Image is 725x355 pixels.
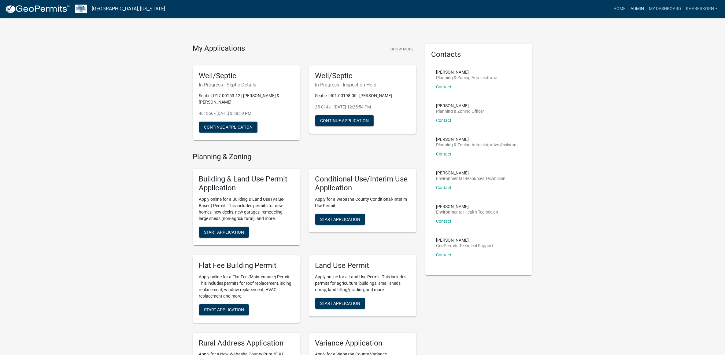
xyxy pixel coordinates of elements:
span: Start Application [320,217,360,221]
h5: Building & Land Use Permit Application [199,175,294,192]
button: Start Application [315,298,365,309]
h6: In Progress - Septic Details [199,82,294,88]
a: Contact [436,252,452,257]
a: My Dashboard [646,3,683,15]
button: Continue Application [199,122,257,133]
h5: Variance Application [315,339,410,348]
p: Environmental Resources Technician [436,176,506,181]
p: Septic | R01.00198.00 | [PERSON_NAME] [315,93,410,99]
p: [PERSON_NAME] [436,238,494,242]
h5: Rural Address Application [199,339,294,348]
h4: Planning & Zoning [193,152,416,161]
span: Start Application [204,307,244,312]
a: Contact [436,185,452,190]
button: Show More [388,44,416,54]
button: Continue Application [315,115,374,126]
p: Planning & Zoning Administrative Assistant [436,143,518,147]
p: [PERSON_NAME] [436,104,484,108]
span: Start Application [204,229,244,234]
p: 25-014s - [DATE] 12:25:54 PM [315,104,410,110]
p: Apply online for a Land Use Permit. This includes permits for agricultural buildings, small sheds... [315,274,410,293]
span: Start Application [320,301,360,306]
p: [PERSON_NAME] [436,137,518,141]
button: Start Application [199,304,249,315]
p: Planning & Zoning Officer [436,109,484,113]
a: Home [611,3,628,15]
a: Contact [436,219,452,224]
h5: Well/Septic [315,71,410,80]
h5: Land Use Permit [315,261,410,270]
p: Septic | R17.00153.12 | [PERSON_NAME] & [PERSON_NAME] [199,93,294,105]
a: Contact [436,152,452,156]
p: [PERSON_NAME] [436,70,498,74]
p: [PERSON_NAME] [436,171,506,175]
a: Contact [436,84,452,89]
h5: Conditional Use/Interim Use Application [315,175,410,192]
img: Wabasha County, Minnesota [75,5,87,13]
p: Environmental Health Technician [436,210,498,214]
button: Start Application [199,227,249,238]
h6: In Progress - Inspection Hold [315,82,410,88]
p: Apply online for a Flat Fee (Maintenance) Permit. This includes permits for roof replacement, sid... [199,274,294,299]
h4: My Applications [193,44,245,53]
button: Start Application [315,214,365,225]
p: 461366 - [DATE] 3:38:59 PM [199,110,294,117]
p: GeoPermits Technical Support [436,243,494,248]
h5: Flat Fee Building Permit [199,261,294,270]
a: [GEOGRAPHIC_DATA], [US_STATE] [92,4,165,14]
a: khaberkorn [683,3,720,15]
p: Apply for a Wabasha County Conditional/Interim Use Permit [315,196,410,209]
p: [PERSON_NAME] [436,204,498,209]
p: Planning & Zoning Administrator [436,75,498,80]
a: Admin [628,3,646,15]
h5: Well/Septic [199,71,294,80]
a: Contact [436,118,452,123]
p: Apply online for a Building & Land Use (Value-Based) Permit. This includes permits for new homes,... [199,196,294,222]
h5: Contacts [431,50,526,59]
